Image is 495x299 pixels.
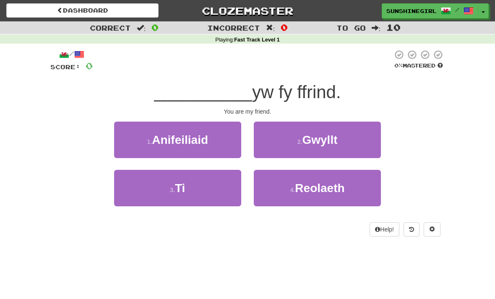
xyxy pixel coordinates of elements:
span: 0 % [394,62,403,69]
span: Anifeiliaid [152,133,208,146]
strong: Fast Track Level 1 [234,37,280,43]
div: / [50,49,93,60]
span: yw fy ffrind. [252,82,341,102]
small: 2 . [297,138,302,145]
span: : [266,24,275,31]
button: 2.Gwyllt [254,122,381,158]
small: 3 . [170,187,175,193]
span: Correct [90,23,131,32]
small: 4 . [290,187,295,193]
span: 10 [386,22,401,32]
a: Clozemaster [171,3,323,18]
span: Score: [50,63,81,70]
button: Round history (alt+y) [404,222,419,237]
small: 1 . [147,138,152,145]
div: Mastered [393,62,445,70]
span: Reolaeth [295,182,344,195]
button: 4.Reolaeth [254,170,381,206]
span: 0 [86,60,93,71]
span: / [455,7,459,13]
span: Gwyllt [302,133,337,146]
span: To go [336,23,366,32]
span: : [137,24,146,31]
span: : [372,24,381,31]
span: 0 [151,22,159,32]
div: You are my friend. [50,107,445,116]
span: sunshinegirl [386,7,437,15]
button: Help! [370,222,399,237]
span: 0 [281,22,288,32]
span: Ti [175,182,185,195]
button: 1.Anifeiliaid [114,122,241,158]
a: Dashboard [6,3,159,18]
span: Incorrect [207,23,260,32]
a: sunshinegirl / [382,3,478,18]
span: __________ [154,82,252,102]
button: 3.Ti [114,170,241,206]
